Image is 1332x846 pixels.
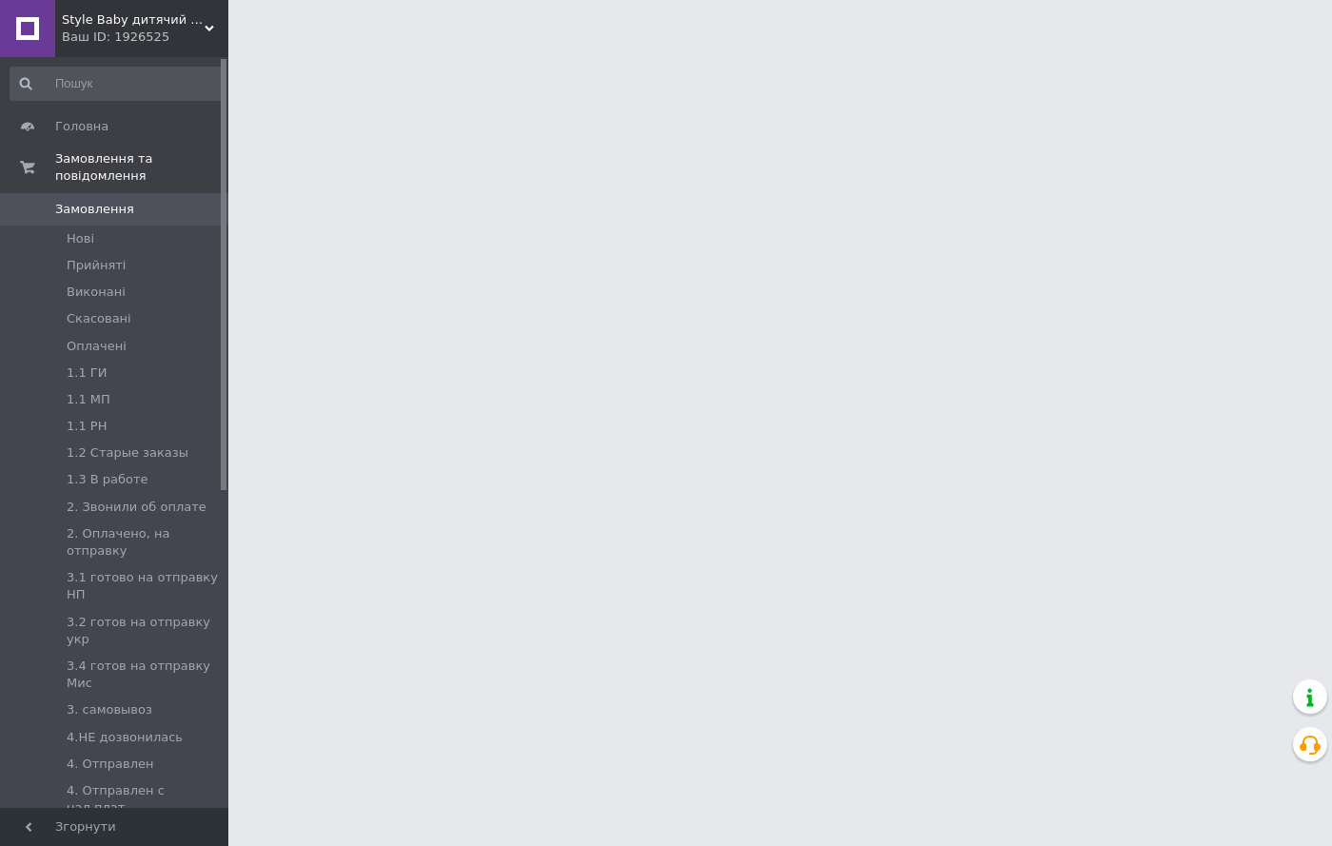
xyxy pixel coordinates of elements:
input: Пошук [10,67,225,101]
span: 2. Звонили об оплате [67,499,206,516]
span: Головна [55,118,108,135]
span: 4. Отправлен с нал.плат. [67,782,223,816]
span: Прийняті [67,257,126,274]
span: 4. Отправлен [67,756,154,773]
span: Скасовані [67,310,131,327]
span: 1.1 РН [67,418,107,435]
span: Замовлення та повідомлення [55,150,228,185]
span: 1.1 ГИ [67,364,107,382]
div: Ваш ID: 1926525 [62,29,228,46]
span: 2. Оплачено, на отправку [67,525,223,560]
span: 3.2 готов на отправку укр [67,614,223,648]
span: 3.4 готов на отправку Мис [67,658,223,692]
span: 3. самовывоз [67,701,152,718]
span: 1.3 В работе [67,471,148,488]
span: 4.НЕ дозвонилась [67,729,183,746]
span: Виконані [67,284,126,301]
span: 1.2 Старые заказы [67,444,188,462]
span: Нові [67,230,94,247]
span: 1.1 МП [67,391,110,408]
span: 3.1 готово на отправку НП [67,569,223,603]
span: Style Baby дитячий магазин [62,11,205,29]
span: Оплачені [67,338,127,355]
span: Замовлення [55,201,134,218]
